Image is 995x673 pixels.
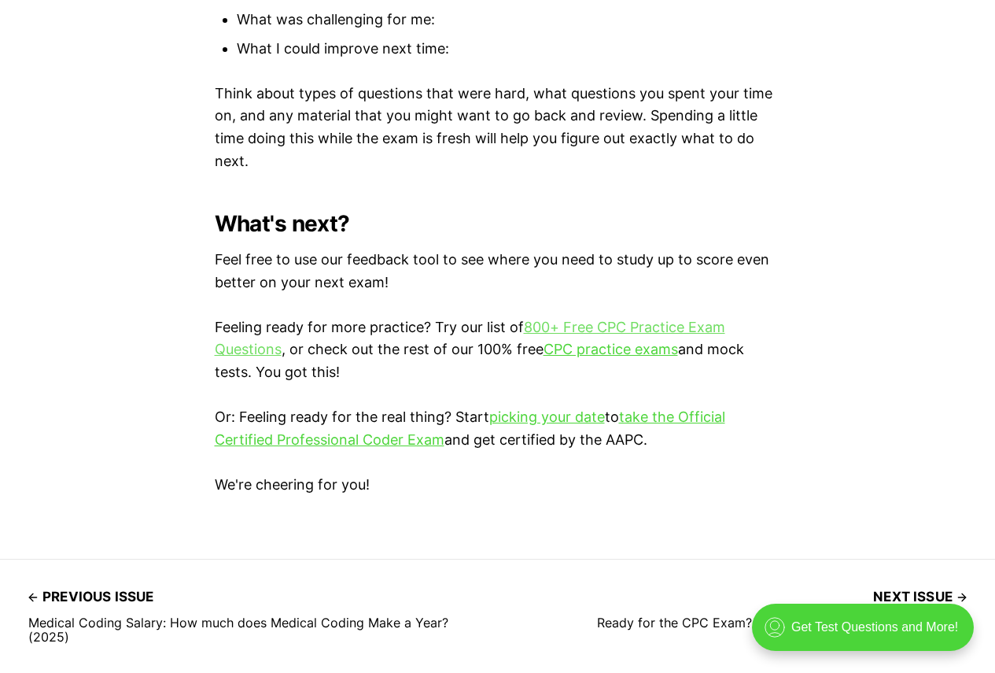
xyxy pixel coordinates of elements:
[215,319,725,358] a: 800+ Free CPC Practice Exam Questions
[28,585,479,644] a: Previous issue Medical Coding Salary: How much does Medical Coding Make a Year? (2025)
[873,585,967,609] span: Next issue
[28,585,153,609] span: Previous issue
[237,9,781,31] li: What was challenging for me:
[28,616,479,645] h4: Medical Coding Salary: How much does Medical Coding Make a Year? (2025)
[215,249,781,294] p: Feel free to use our feedback tool to see where you need to study up to score even better on your...
[597,585,967,630] a: Next issue Ready for the CPC Exam? | Free CPC Practice Test #2 (2023)
[215,474,781,497] p: We're cheering for you!
[597,616,967,630] h4: Ready for the CPC Exam? | Free CPC Practice Test #2 (2023)
[215,409,725,448] a: take the Official Certified Professional Coder Exam
[215,83,781,173] p: Think about types of questions that were hard, what questions you spent your time on, and any mat...
[215,316,781,384] p: Feeling ready for more practice? Try our list of , or check out the rest of our 100% free and moc...
[215,211,781,236] h2: What's next?
[739,596,995,673] iframe: portal-trigger
[544,341,678,357] a: CPC practice exams
[489,409,605,425] a: picking your date
[215,406,781,452] p: Or: Feeling ready for the real thing? Start to and get certified by the AAPC.
[237,38,781,61] li: What I could improve next time:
